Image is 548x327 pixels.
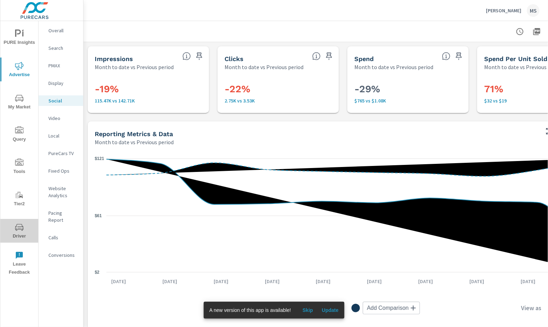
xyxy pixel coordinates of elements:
[2,251,36,276] span: Leave Feedback
[48,62,78,69] p: PMAX
[95,213,102,218] text: $61
[486,7,521,14] p: [PERSON_NAME]
[354,98,462,104] p: $765 vs $1,083
[48,115,78,122] p: Video
[39,166,83,176] div: Fixed Ops
[95,83,202,95] h3: -19%
[442,52,450,60] span: The amount of money spent on advertising during the period.
[48,97,78,104] p: Social
[39,131,83,141] div: Local
[48,150,78,157] p: PureCars TV
[39,78,83,88] div: Display
[319,305,341,316] button: Update
[530,25,544,39] button: "Export Report to PDF"
[95,63,174,71] p: Month to date vs Previous period
[225,98,332,104] p: 2,745 vs 3,532
[2,126,36,144] span: Query
[323,51,335,62] span: Save this to your personalized report
[0,21,38,279] div: nav menu
[311,278,336,285] p: [DATE]
[95,130,173,138] h5: Reporting Metrics & Data
[209,307,291,313] span: A new version of this app is available!
[413,278,438,285] p: [DATE]
[2,94,36,111] span: My Market
[39,232,83,243] div: Calls
[225,83,332,95] h3: -22%
[95,98,202,104] p: 115,473 vs 142,709
[39,95,83,106] div: Social
[39,148,83,159] div: PureCars TV
[299,307,316,313] span: Skip
[39,43,83,53] div: Search
[48,167,78,174] p: Fixed Ops
[2,191,36,208] span: Tier2
[363,302,420,314] div: Add Comparison
[48,234,78,241] p: Calls
[39,25,83,36] div: Overall
[484,55,547,62] h5: Spend Per Unit Sold
[2,223,36,240] span: Driver
[48,185,78,199] p: Website Analytics
[312,52,321,60] span: The number of times an ad was clicked by a consumer.
[194,51,205,62] span: Save this to your personalized report
[354,55,374,62] h5: Spend
[225,63,303,71] p: Month to date vs Previous period
[48,252,78,259] p: Conversions
[39,208,83,225] div: Pacing Report
[95,156,104,161] text: $121
[158,278,182,285] p: [DATE]
[182,52,191,60] span: The number of times an ad was shown on your behalf.
[362,278,387,285] p: [DATE]
[48,132,78,139] p: Local
[95,138,174,146] p: Month to date vs Previous period
[48,209,78,223] p: Pacing Report
[527,4,540,17] div: MS
[2,29,36,47] span: PURE Insights
[95,55,133,62] h5: Impressions
[260,278,285,285] p: [DATE]
[48,80,78,87] p: Display
[2,62,36,79] span: Advertise
[39,60,83,71] div: PMAX
[106,278,131,285] p: [DATE]
[48,45,78,52] p: Search
[453,51,465,62] span: Save this to your personalized report
[39,113,83,124] div: Video
[322,307,339,313] span: Update
[225,55,243,62] h5: Clicks
[516,278,540,285] p: [DATE]
[39,250,83,260] div: Conversions
[95,270,100,275] text: $2
[354,83,462,95] h3: -29%
[521,305,541,312] h6: View as
[48,27,78,34] p: Overall
[39,183,83,201] div: Website Analytics
[354,63,433,71] p: Month to date vs Previous period
[209,278,233,285] p: [DATE]
[296,305,319,316] button: Skip
[465,278,489,285] p: [DATE]
[2,159,36,176] span: Tools
[367,305,409,312] span: Add Comparison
